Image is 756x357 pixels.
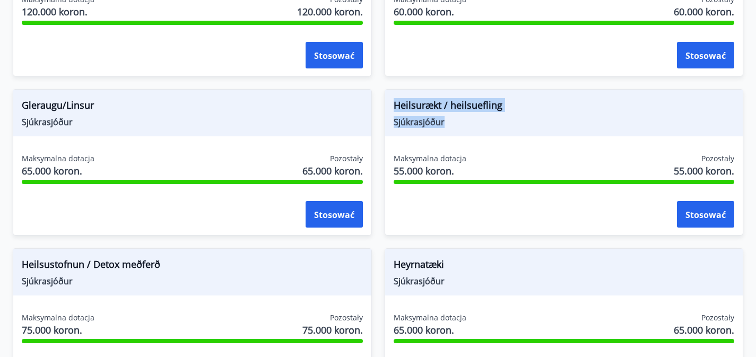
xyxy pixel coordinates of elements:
[394,164,454,177] font: 55.000 koron.
[314,209,354,221] font: Stosować
[701,153,734,163] font: Pozostały
[394,116,445,128] font: Sjúkrasjóður
[22,275,73,287] font: Sjúkrasjóður
[306,42,363,68] button: Stosować
[302,164,363,177] font: 65.000 koron.
[297,5,363,18] font: 120.000 koron.
[394,324,454,336] font: 65.000 koron.
[22,312,94,323] font: Maksymalna dotacja
[674,324,734,336] font: 65.000 koron.
[685,209,726,221] font: Stosować
[685,50,726,62] font: Stosować
[677,42,734,68] button: Stosować
[22,258,160,271] font: Heilsustofnun / Detox meðferð
[330,312,363,323] font: Pozostały
[314,50,354,62] font: Stosować
[394,153,466,163] font: Maksymalna dotacja
[701,312,734,323] font: Pozostały
[22,324,82,336] font: 75.000 koron.
[674,164,734,177] font: 55.000 koron.
[394,275,445,287] font: Sjúkrasjóður
[677,201,734,228] button: Stosować
[22,5,88,18] font: 120.000 koron.
[22,153,94,163] font: Maksymalna dotacja
[306,201,363,228] button: Stosować
[330,153,363,163] font: Pozostały
[394,312,466,323] font: Maksymalna dotacja
[394,99,502,111] font: Heilsurækt / heilsuefling
[22,99,94,111] font: Gleraugu/Linsur
[302,324,363,336] font: 75.000 koron.
[22,164,82,177] font: 65.000 koron.
[674,5,734,18] font: 60.000 koron.
[394,258,444,271] font: Heyrnatæki
[394,5,454,18] font: 60.000 koron.
[22,116,73,128] font: Sjúkrasjóður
